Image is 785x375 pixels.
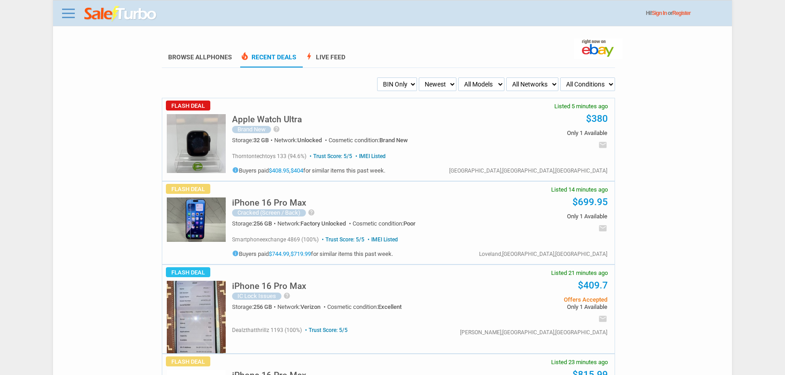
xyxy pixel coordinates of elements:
[327,304,402,310] div: Cosmetic condition:
[668,10,690,16] span: or
[449,168,607,173] div: [GEOGRAPHIC_DATA],[GEOGRAPHIC_DATA],[GEOGRAPHIC_DATA]
[167,197,226,242] img: s-l225.jpg
[232,167,239,173] i: info
[471,130,607,136] span: Only 1 Available
[269,250,289,257] a: $744.99
[308,209,315,216] i: help
[554,103,608,109] span: Listed 5 minutes ago
[84,6,157,22] img: saleturbo.com - Online Deals and Discount Coupons
[366,236,398,243] span: IMEI Listed
[320,236,364,243] span: Trust Score: 5/5
[551,187,608,192] span: Listed 14 minutes ago
[652,10,667,16] a: Sign In
[277,304,327,310] div: Network:
[232,115,302,124] h5: Apple Watch Ultra
[253,137,269,144] span: 32 GB
[598,224,607,233] i: email
[291,167,303,174] a: $404
[379,137,408,144] span: Brand New
[305,53,345,67] a: boltLive Feed
[207,53,232,61] span: Phones
[232,126,271,133] div: Brand New
[253,303,272,310] span: 256 GB
[232,137,274,143] div: Storage:
[471,297,607,303] span: Offers Accepted
[586,113,608,124] a: $380
[273,125,280,133] i: help
[329,137,408,143] div: Cosmetic condition:
[303,327,348,333] span: Trust Score: 5/5
[378,303,402,310] span: Excellent
[646,10,652,16] span: Hi!
[232,250,398,257] h5: Buyers paid , for similar items this past week.
[232,293,281,300] div: IC Lock Issues
[232,198,306,207] h5: iPhone 16 Pro Max
[598,314,607,323] i: email
[277,221,353,226] div: Network:
[167,281,226,353] img: s-l225.jpg
[598,140,607,149] i: email
[300,303,320,310] span: Verizon
[232,236,319,243] span: smartphoneexchange 4869 (100%)
[308,153,352,159] span: Trust Score: 5/5
[403,220,416,227] span: Poor
[240,52,249,61] span: local_fire_department
[300,220,346,227] span: Factory Unlocked
[168,53,232,61] a: Browse AllPhones
[232,282,306,290] h5: iPhone 16 Pro Max
[274,137,329,143] div: Network:
[232,153,306,159] span: thorntontechtoys 133 (94.6%)
[572,197,608,207] a: $699.95
[232,209,306,216] div: Cracked (Screen / Back)
[283,292,291,299] i: help
[471,304,607,310] span: Only 1 Available
[232,250,239,257] i: info
[166,267,210,277] span: Flash Deal
[551,359,608,365] span: Listed 23 minutes ago
[672,10,690,16] a: Register
[291,250,311,257] a: $719.99
[551,270,608,276] span: Listed 21 minutes ago
[232,200,306,207] a: iPhone 16 Pro Max
[166,184,210,194] span: Flash Deal
[232,221,277,226] div: Storage:
[578,280,608,291] a: $409.7
[232,284,306,290] a: iPhone 16 Pro Max
[166,101,210,111] span: Flash Deal
[269,167,289,174] a: $408.95
[297,137,322,144] span: Unlocked
[305,52,314,61] span: bolt
[232,304,277,310] div: Storage:
[479,251,607,257] div: Loveland,[GEOGRAPHIC_DATA],[GEOGRAPHIC_DATA]
[232,327,302,333] span: dealzthatthrillz 1193 (100%)
[253,220,272,227] span: 256 GB
[167,114,226,173] img: s-l225.jpg
[232,167,386,173] h5: Buyers paid , for similar items this past week.
[166,356,210,366] span: Flash Deal
[353,221,416,226] div: Cosmetic condition:
[471,213,607,219] span: Only 1 Available
[354,153,386,159] span: IMEI Listed
[232,117,302,124] a: Apple Watch Ultra
[240,53,296,67] a: local_fire_departmentRecent Deals
[460,330,607,335] div: [PERSON_NAME],[GEOGRAPHIC_DATA],[GEOGRAPHIC_DATA]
